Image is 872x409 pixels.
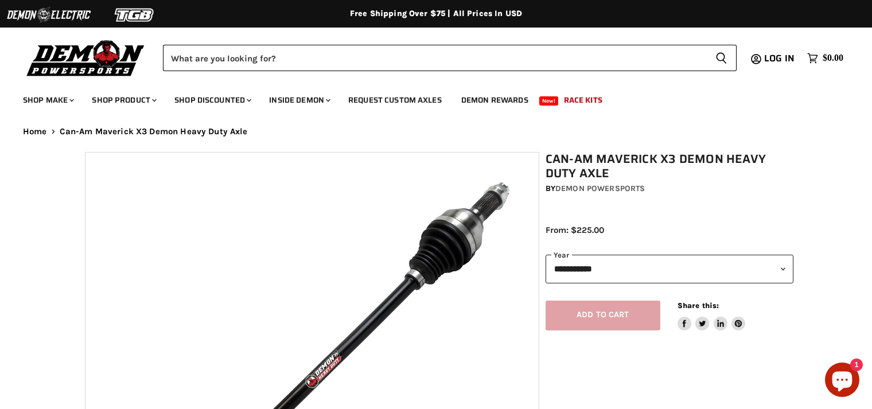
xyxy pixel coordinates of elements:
form: Product [163,45,737,71]
a: Race Kits [555,88,611,112]
a: Home [23,127,47,137]
span: New! [539,96,559,106]
button: Search [706,45,737,71]
select: year [546,255,793,283]
span: Share this: [678,301,719,310]
aside: Share this: [678,301,746,331]
h1: Can-Am Maverick X3 Demon Heavy Duty Axle [546,152,793,181]
a: Shop Make [14,88,81,112]
img: Demon Electric Logo 2 [6,4,92,26]
inbox-online-store-chat: Shopify online store chat [822,363,863,400]
a: Request Custom Axles [340,88,450,112]
input: Search [163,45,706,71]
span: Can-Am Maverick X3 Demon Heavy Duty Axle [60,127,248,137]
ul: Main menu [14,84,840,112]
a: Shop Product [83,88,163,112]
a: Demon Powersports [555,184,645,193]
img: TGB Logo 2 [92,4,178,26]
a: Shop Discounted [166,88,258,112]
a: Demon Rewards [453,88,537,112]
a: Inside Demon [260,88,337,112]
span: Log in [764,51,795,65]
span: $0.00 [823,53,843,64]
a: $0.00 [801,50,849,67]
div: by [546,182,793,195]
span: From: $225.00 [546,225,604,235]
img: Demon Powersports [23,37,149,78]
a: Log in [759,53,801,64]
